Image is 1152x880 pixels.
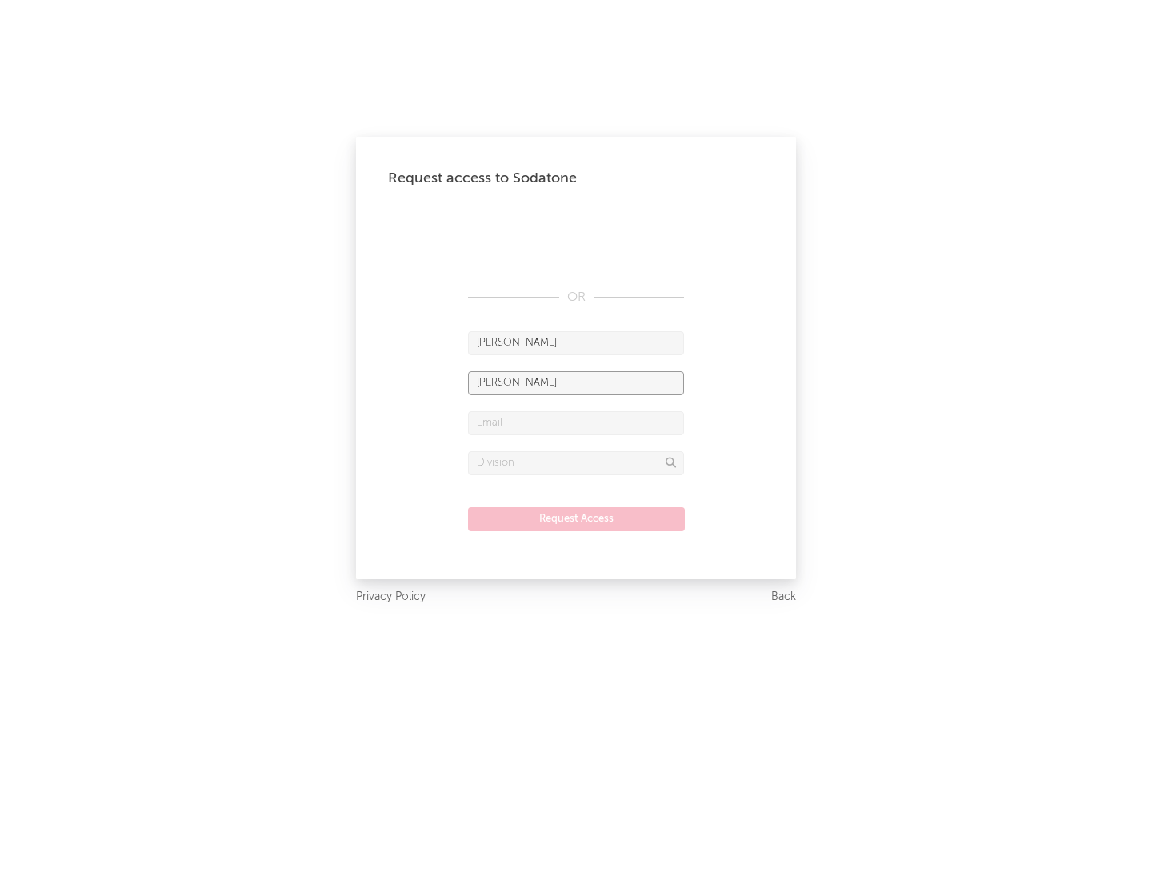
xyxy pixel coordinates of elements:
[468,507,685,531] button: Request Access
[468,371,684,395] input: Last Name
[468,288,684,307] div: OR
[356,587,426,607] a: Privacy Policy
[388,169,764,188] div: Request access to Sodatone
[468,331,684,355] input: First Name
[771,587,796,607] a: Back
[468,411,684,435] input: Email
[468,451,684,475] input: Division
